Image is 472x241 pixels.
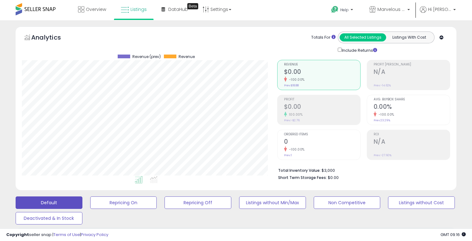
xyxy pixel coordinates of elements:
button: Deactivated & In Stock [16,212,82,224]
h2: $0.00 [284,103,360,112]
span: Revenue [179,55,195,59]
button: Repricing Off [165,196,231,209]
small: Prev: 23.29% [374,118,390,122]
b: Short Term Storage Fees: [278,175,327,180]
span: Revenue (prev) [132,55,161,59]
h2: 0.00% [374,103,450,112]
button: Listings without Min/Max [239,196,306,209]
h2: 0 [284,138,360,147]
button: Listings without Cost [388,196,455,209]
h2: N/A [374,68,450,77]
span: Marvelous Enterprises [377,6,406,12]
small: -100.00% [287,77,305,82]
small: Prev: -14.62% [374,84,391,87]
button: Default [16,196,82,209]
span: ROI [374,133,450,136]
span: Listings [130,6,147,12]
div: Tooltip anchor [187,3,198,9]
div: Totals For [311,35,336,41]
a: Terms of Use [53,232,80,238]
h2: $0.00 [284,68,360,77]
span: DataHub [168,6,188,12]
a: Hi [PERSON_NAME] [420,6,456,20]
div: seller snap | | [6,232,108,238]
button: Non Competitive [314,196,381,209]
button: Listings With Cost [386,33,432,41]
a: Privacy Policy [81,232,108,238]
small: -100.00% [376,112,394,117]
small: Prev: -27.60% [374,153,391,157]
li: $3,000 [278,166,445,174]
small: Prev: $18.88 [284,84,299,87]
small: -100.00% [287,147,305,152]
span: Avg. Buybox Share [374,98,450,101]
span: Revenue [284,63,360,66]
span: Profit [PERSON_NAME] [374,63,450,66]
small: Prev: -$2.76 [284,118,300,122]
small: Prev: 1 [284,153,292,157]
button: All Selected Listings [340,33,386,41]
div: Include Returns [333,46,385,54]
h2: N/A [374,138,450,147]
span: Ordered Items [284,133,360,136]
i: Get Help [331,6,339,13]
b: Total Inventory Value: [278,168,321,173]
strong: Copyright [6,232,29,238]
a: Help [326,1,359,20]
small: 100.00% [287,112,303,117]
span: Overview [86,6,106,12]
span: Help [340,7,349,12]
span: 2025-09-9 09:16 GMT [440,232,466,238]
h5: Analytics [31,33,73,43]
span: Hi [PERSON_NAME] [428,6,451,12]
span: Profit [284,98,360,101]
span: $0.00 [328,175,339,181]
button: Repricing On [90,196,157,209]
